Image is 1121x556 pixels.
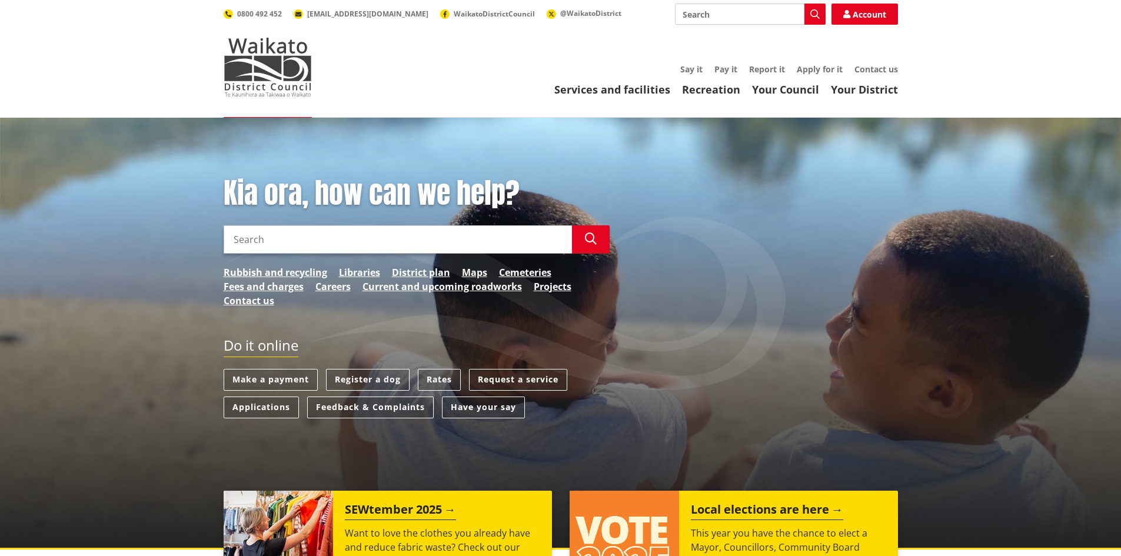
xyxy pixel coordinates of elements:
[691,502,843,520] h2: Local elections are here
[831,82,898,96] a: Your District
[534,279,571,294] a: Projects
[392,265,450,279] a: District plan
[462,265,487,279] a: Maps
[854,64,898,75] a: Contact us
[682,82,740,96] a: Recreation
[224,177,610,211] h1: Kia ora, how can we help?
[418,369,461,391] a: Rates
[224,9,282,19] a: 0800 492 452
[752,82,819,96] a: Your Council
[714,64,737,75] a: Pay it
[499,265,551,279] a: Cemeteries
[224,265,327,279] a: Rubbish and recycling
[224,369,318,391] a: Make a payment
[237,9,282,19] span: 0800 492 452
[560,8,621,18] span: @WaikatoDistrict
[675,4,826,25] input: Search input
[547,8,621,18] a: @WaikatoDistrict
[326,369,410,391] a: Register a dog
[440,9,535,19] a: WaikatoDistrictCouncil
[307,9,428,19] span: [EMAIL_ADDRESS][DOMAIN_NAME]
[454,9,535,19] span: WaikatoDistrictCouncil
[442,397,525,418] a: Have your say
[224,225,572,254] input: Search input
[224,397,299,418] a: Applications
[224,294,274,308] a: Contact us
[554,82,670,96] a: Services and facilities
[469,369,567,391] a: Request a service
[224,279,304,294] a: Fees and charges
[307,397,434,418] a: Feedback & Complaints
[831,4,898,25] a: Account
[680,64,703,75] a: Say it
[224,38,312,96] img: Waikato District Council - Te Kaunihera aa Takiwaa o Waikato
[224,337,298,358] h2: Do it online
[797,64,843,75] a: Apply for it
[749,64,785,75] a: Report it
[315,279,351,294] a: Careers
[362,279,522,294] a: Current and upcoming roadworks
[345,502,456,520] h2: SEWtember 2025
[294,9,428,19] a: [EMAIL_ADDRESS][DOMAIN_NAME]
[339,265,380,279] a: Libraries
